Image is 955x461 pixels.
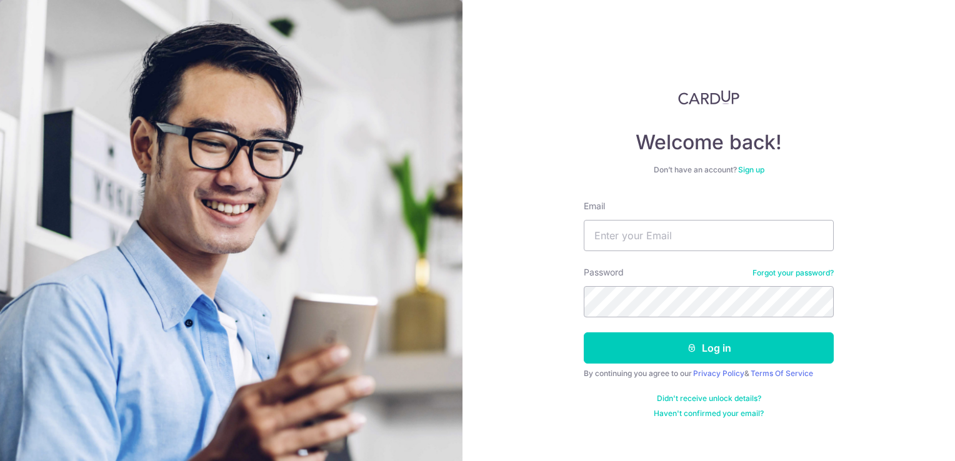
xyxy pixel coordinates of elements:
[678,90,739,105] img: CardUp Logo
[584,130,834,155] h4: Welcome back!
[584,220,834,251] input: Enter your Email
[693,369,744,378] a: Privacy Policy
[584,332,834,364] button: Log in
[654,409,764,419] a: Haven't confirmed your email?
[584,266,624,279] label: Password
[738,165,764,174] a: Sign up
[752,268,834,278] a: Forgot your password?
[584,200,605,212] label: Email
[751,369,813,378] a: Terms Of Service
[584,369,834,379] div: By continuing you agree to our &
[584,165,834,175] div: Don’t have an account?
[657,394,761,404] a: Didn't receive unlock details?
